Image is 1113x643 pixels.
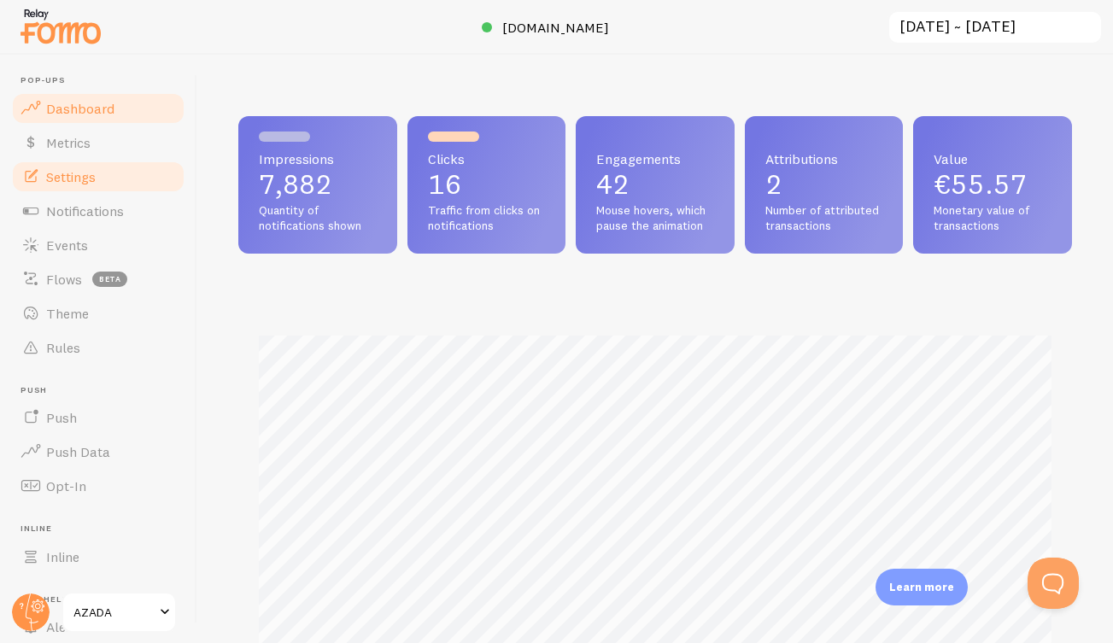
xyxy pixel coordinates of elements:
[596,171,714,198] p: 42
[18,4,103,48] img: fomo-relay-logo-orange.svg
[46,168,96,185] span: Settings
[46,237,88,254] span: Events
[10,469,186,503] a: Opt-In
[10,540,186,574] a: Inline
[46,477,86,494] span: Opt-In
[10,262,186,296] a: Flows beta
[21,523,186,535] span: Inline
[46,134,91,151] span: Metrics
[46,305,89,322] span: Theme
[10,400,186,435] a: Push
[934,152,1051,166] span: Value
[596,203,714,233] span: Mouse hovers, which pause the animation
[10,228,186,262] a: Events
[10,91,186,126] a: Dashboard
[46,100,114,117] span: Dashboard
[46,202,124,219] span: Notifications
[259,203,377,233] span: Quantity of notifications shown
[21,385,186,396] span: Push
[428,203,546,233] span: Traffic from clicks on notifications
[73,602,155,623] span: AZADA
[428,152,546,166] span: Clicks
[46,548,79,565] span: Inline
[10,296,186,330] a: Theme
[10,160,186,194] a: Settings
[765,152,883,166] span: Attributions
[10,126,186,160] a: Metrics
[934,203,1051,233] span: Monetary value of transactions
[876,569,968,605] div: Learn more
[1028,558,1079,609] iframe: Help Scout Beacon - Open
[10,435,186,469] a: Push Data
[934,167,1027,201] span: €55.57
[596,152,714,166] span: Engagements
[259,171,377,198] p: 7,882
[10,330,186,365] a: Rules
[259,152,377,166] span: Impressions
[428,171,546,198] p: 16
[765,171,883,198] p: 2
[46,409,77,426] span: Push
[46,271,82,288] span: Flows
[92,272,127,287] span: beta
[46,443,110,460] span: Push Data
[765,203,883,233] span: Number of attributed transactions
[21,75,186,86] span: Pop-ups
[46,339,80,356] span: Rules
[889,579,954,595] p: Learn more
[10,194,186,228] a: Notifications
[62,592,177,633] a: AZADA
